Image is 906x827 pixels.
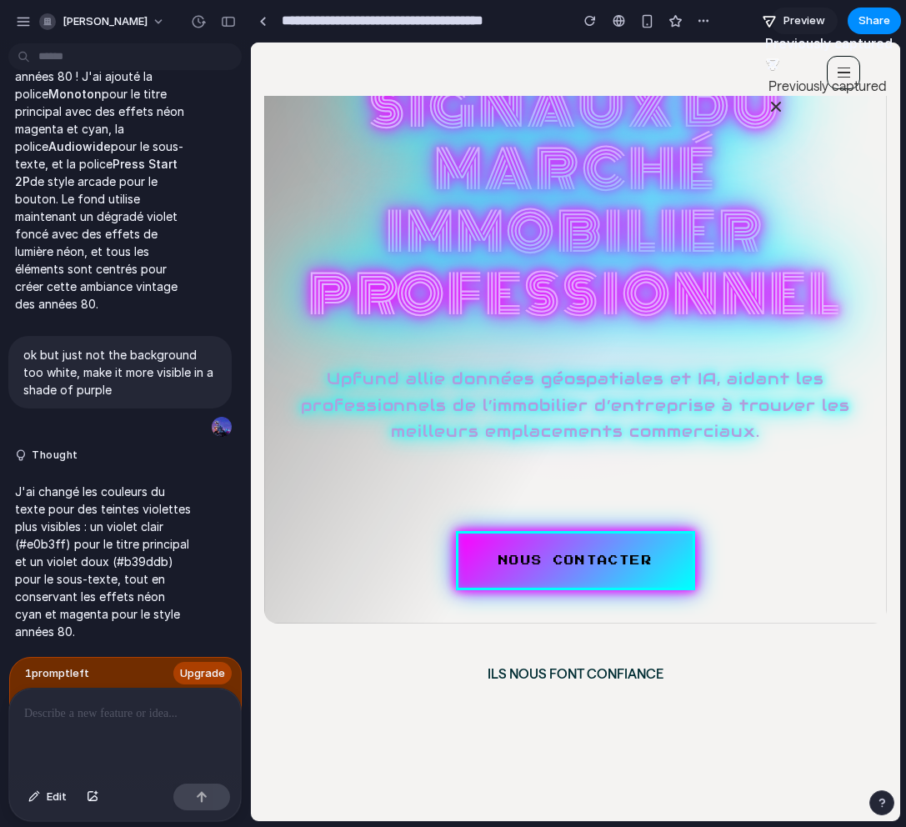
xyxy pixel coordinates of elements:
[15,157,178,188] strong: Press Start 2P
[63,13,148,30] span: [PERSON_NAME]
[771,8,838,34] a: Preview
[47,323,603,401] p: Upfund allie données géospatiales et IA, aidant les professionnels de l’immobilier d’entreprise à...
[25,665,89,682] span: 1 prompt left
[205,489,443,549] div: Nous contacter
[180,665,225,682] span: Upgrade
[48,87,102,101] strong: Monoton
[858,13,890,29] span: Share
[23,346,217,398] p: ok but just not the background too white, make it more visible in a shade of purple
[783,13,825,29] span: Preview
[48,139,111,153] strong: Audiowide
[192,621,458,641] div: Ils nous font confiance
[173,662,232,685] button: Upgrade
[20,784,75,810] button: Edit
[848,8,901,34] button: Share
[47,789,67,805] span: Edit
[33,8,173,35] button: [PERSON_NAME]
[15,483,193,640] p: J'ai changé les couleurs du texte pour des teintes violettes plus visibles : un violet clair (#e0...
[15,33,193,313] p: J'ai transformé votre section héros avec un style rétro années 80 ! J'ai ajouté la police pour le...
